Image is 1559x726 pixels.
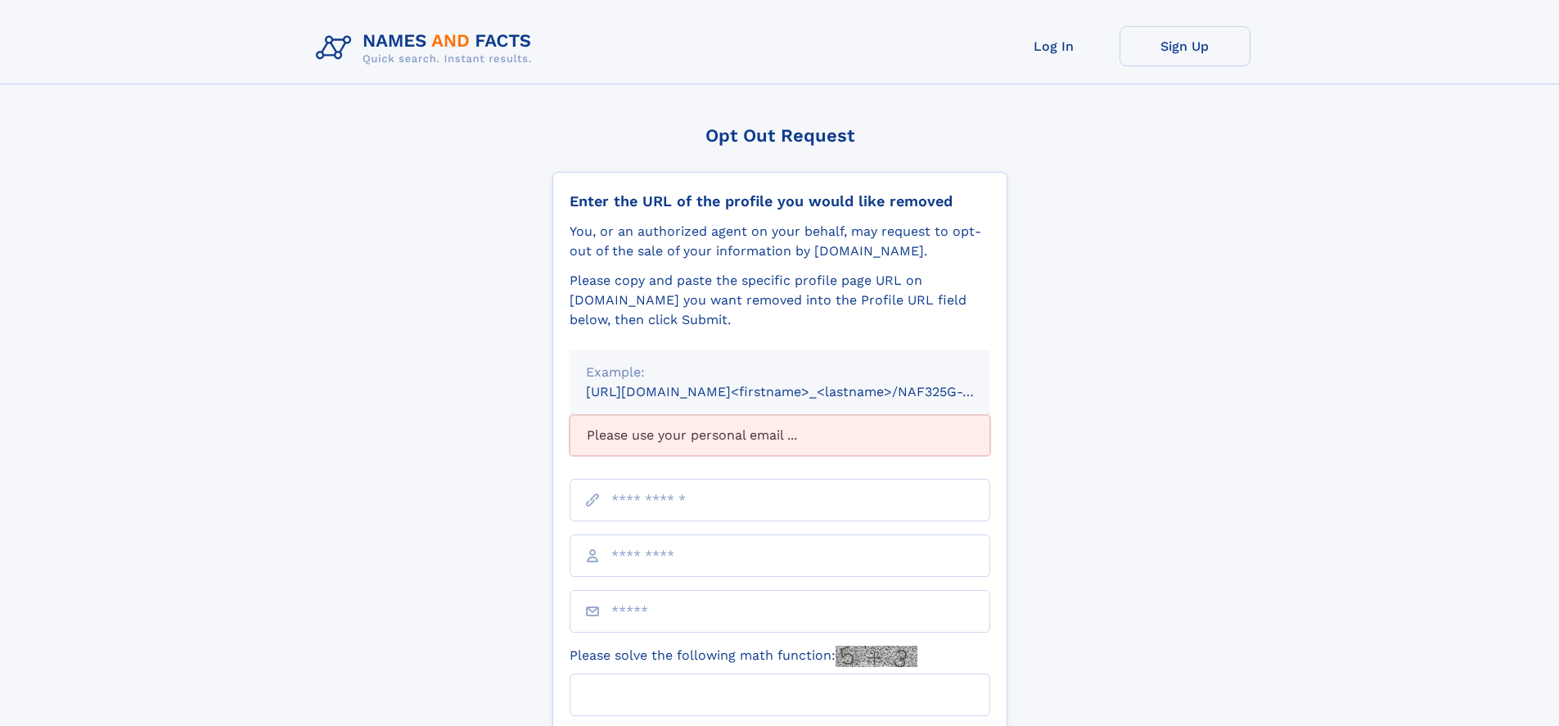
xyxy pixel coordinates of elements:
a: Log In [989,26,1120,66]
label: Please solve the following math function: [570,646,917,667]
div: Please copy and paste the specific profile page URL on [DOMAIN_NAME] you want removed into the Pr... [570,271,990,330]
div: You, or an authorized agent on your behalf, may request to opt-out of the sale of your informatio... [570,222,990,261]
img: Logo Names and Facts [309,26,545,70]
small: [URL][DOMAIN_NAME]<firstname>_<lastname>/NAF325G-xxxxxxxx [586,384,1021,399]
div: Enter the URL of the profile you would like removed [570,192,990,210]
div: Opt Out Request [552,125,1007,146]
a: Sign Up [1120,26,1250,66]
div: Please use your personal email ... [570,415,990,456]
div: Example: [586,363,974,382]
